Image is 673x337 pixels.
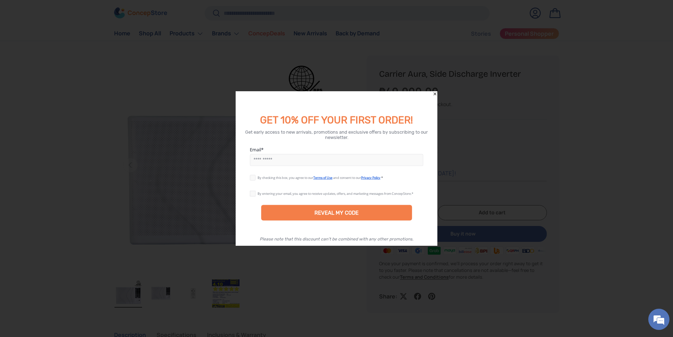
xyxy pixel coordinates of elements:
[313,175,332,180] a: Terms of Use
[258,175,313,180] span: By checking this box, you agree to our
[314,209,359,216] div: REVEAL MY CODE
[361,175,380,180] a: Privacy Policy
[260,236,413,241] div: Please note that this discount can’t be combined with any other promotions.
[432,91,437,96] div: Close
[333,175,361,180] span: and consent to our
[250,146,424,152] label: Email
[261,205,412,220] div: REVEAL MY CODE
[260,114,413,126] span: GET 10% OFF YOUR FIRST ORDER!
[244,129,429,140] div: Get early access to new arrivals, promotions and exclusive offers by subscribing to our newsletter.
[258,191,413,196] div: By entering your email, you agree to receive updates, offers, and marketing messages from ConcepS...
